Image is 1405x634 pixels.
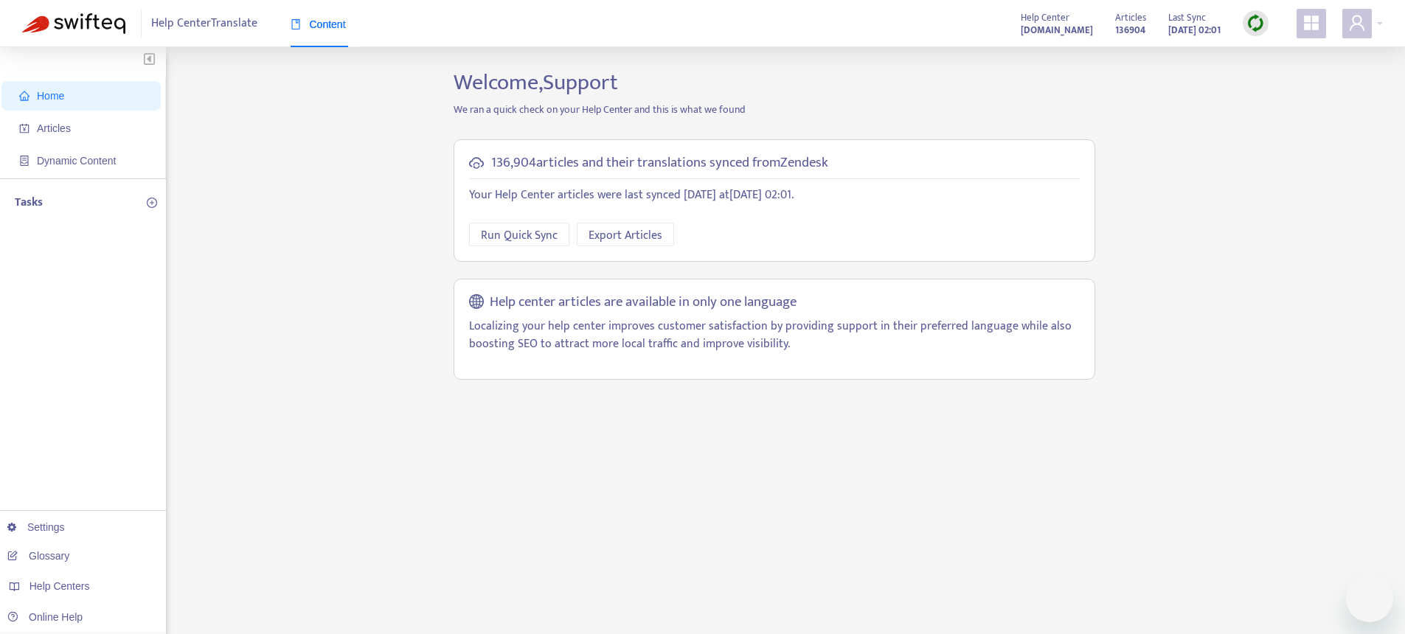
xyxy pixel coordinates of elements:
[1168,22,1221,38] strong: [DATE] 02:01
[1021,10,1069,26] span: Help Center
[147,198,157,208] span: plus-circle
[19,156,30,166] span: container
[15,194,43,212] p: Tasks
[1302,14,1320,32] span: appstore
[1115,22,1145,38] strong: 136904
[454,64,618,101] span: Welcome, Support
[490,294,797,311] h5: Help center articles are available in only one language
[151,10,257,38] span: Help Center Translate
[469,156,484,170] span: cloud-sync
[291,18,346,30] span: Content
[1168,10,1206,26] span: Last Sync
[1021,21,1093,38] a: [DOMAIN_NAME]
[7,550,69,562] a: Glossary
[469,294,484,311] span: global
[19,123,30,133] span: account-book
[491,155,828,172] h5: 136,904 articles and their translations synced from Zendesk
[37,90,64,102] span: Home
[577,223,674,246] button: Export Articles
[1021,22,1093,38] strong: [DOMAIN_NAME]
[30,580,90,592] span: Help Centers
[1246,14,1265,32] img: sync.dc5367851b00ba804db3.png
[469,223,569,246] button: Run Quick Sync
[1348,14,1366,32] span: user
[469,318,1080,353] p: Localizing your help center improves customer satisfaction by providing support in their preferre...
[7,521,65,533] a: Settings
[37,155,116,167] span: Dynamic Content
[443,102,1106,117] p: We ran a quick check on your Help Center and this is what we found
[1346,575,1393,622] iframe: Button to launch messaging window
[1115,10,1146,26] span: Articles
[469,187,1080,204] p: Your Help Center articles were last synced [DATE] at [DATE] 02:01 .
[589,226,662,245] span: Export Articles
[7,611,83,623] a: Online Help
[19,91,30,101] span: home
[291,19,301,29] span: book
[481,226,558,245] span: Run Quick Sync
[22,13,125,34] img: Swifteq
[37,122,71,134] span: Articles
